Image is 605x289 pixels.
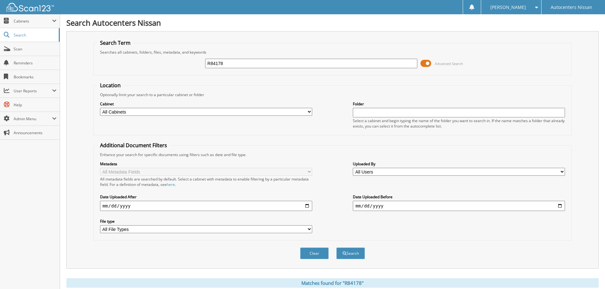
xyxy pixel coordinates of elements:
label: Date Uploaded Before [353,194,565,200]
div: All metadata fields are searched by default. Select a cabinet with metadata to enable filtering b... [100,176,312,187]
div: Searches all cabinets, folders, files, metadata, and keywords [97,49,568,55]
label: Folder [353,101,565,107]
span: Reminders [14,60,57,66]
legend: Additional Document Filters [97,142,170,149]
legend: Location [97,82,124,89]
label: Metadata [100,161,312,167]
span: Search [14,32,56,38]
span: Help [14,102,57,108]
button: Clear [300,247,329,259]
label: Uploaded By [353,161,565,167]
span: Autocenters Nissan [551,5,592,9]
label: Cabinet [100,101,312,107]
span: Scan [14,46,57,52]
span: Announcements [14,130,57,135]
input: start [100,201,312,211]
button: Search [336,247,365,259]
span: User Reports [14,88,52,94]
label: File type [100,219,312,224]
span: [PERSON_NAME] [490,5,526,9]
h1: Search Autocenters Nissan [66,17,599,28]
input: end [353,201,565,211]
span: Bookmarks [14,74,57,80]
div: Matches found for "R84178" [66,278,599,288]
img: scan123-logo-white.svg [6,3,54,11]
div: Select a cabinet and begin typing the name of the folder you want to search in. If the name match... [353,118,565,129]
div: Optionally limit your search to a particular cabinet or folder [97,92,568,97]
span: Advanced Search [435,61,463,66]
span: Admin Menu [14,116,52,122]
a: here [167,182,175,187]
label: Date Uploaded After [100,194,312,200]
span: Cabinets [14,18,52,24]
div: Enhance your search for specific documents using filters such as date and file type. [97,152,568,157]
legend: Search Term [97,39,134,46]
